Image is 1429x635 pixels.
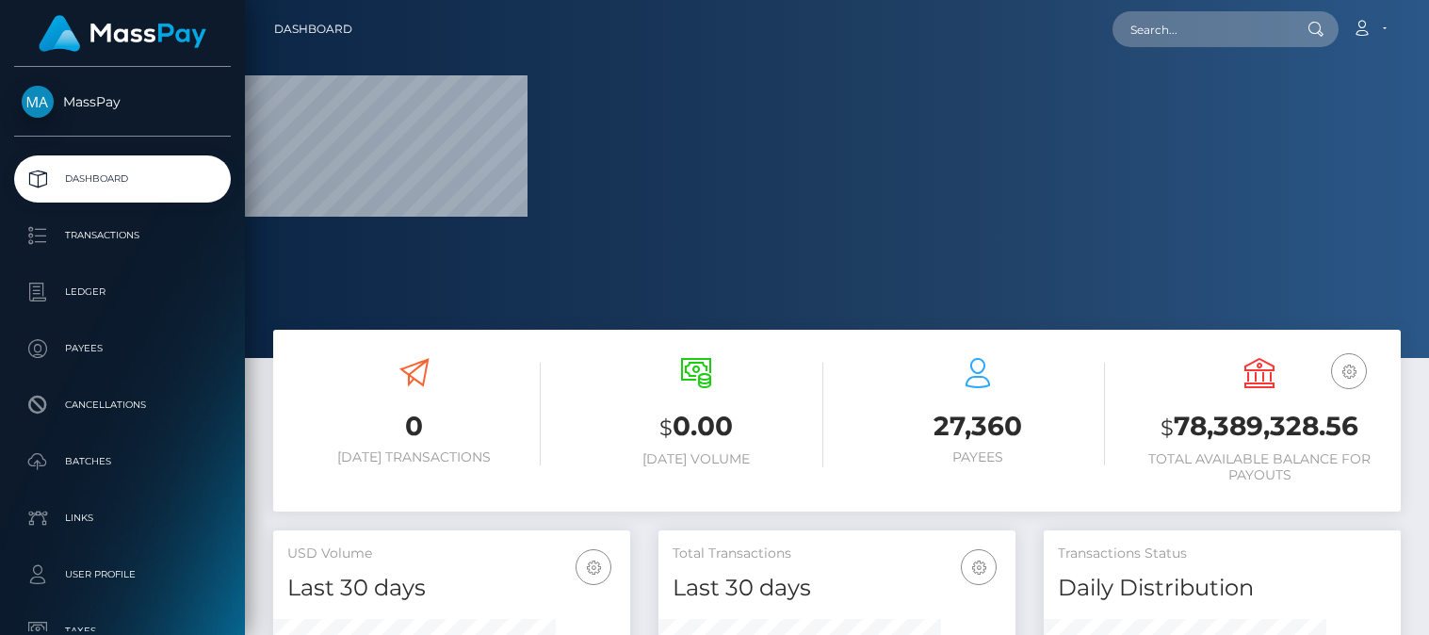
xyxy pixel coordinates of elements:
[22,504,223,532] p: Links
[22,278,223,306] p: Ledger
[287,408,541,445] h3: 0
[14,325,231,372] a: Payees
[22,561,223,589] p: User Profile
[673,545,1001,563] h5: Total Transactions
[287,449,541,465] h6: [DATE] Transactions
[673,572,1001,605] h4: Last 30 days
[22,86,54,118] img: MassPay
[22,221,223,250] p: Transactions
[1161,415,1174,441] small: $
[274,9,352,49] a: Dashboard
[1133,408,1387,447] h3: 78,389,328.56
[22,448,223,476] p: Batches
[569,408,822,447] h3: 0.00
[1058,545,1387,563] h5: Transactions Status
[1133,451,1387,483] h6: Total Available Balance for Payouts
[852,449,1105,465] h6: Payees
[569,451,822,467] h6: [DATE] Volume
[14,269,231,316] a: Ledger
[14,212,231,259] a: Transactions
[22,391,223,419] p: Cancellations
[14,155,231,203] a: Dashboard
[1058,572,1387,605] h4: Daily Distribution
[39,15,206,52] img: MassPay Logo
[287,545,616,563] h5: USD Volume
[14,438,231,485] a: Batches
[14,93,231,110] span: MassPay
[659,415,673,441] small: $
[14,382,231,429] a: Cancellations
[14,495,231,542] a: Links
[1112,11,1290,47] input: Search...
[14,551,231,598] a: User Profile
[22,334,223,363] p: Payees
[287,572,616,605] h4: Last 30 days
[22,165,223,193] p: Dashboard
[852,408,1105,445] h3: 27,360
